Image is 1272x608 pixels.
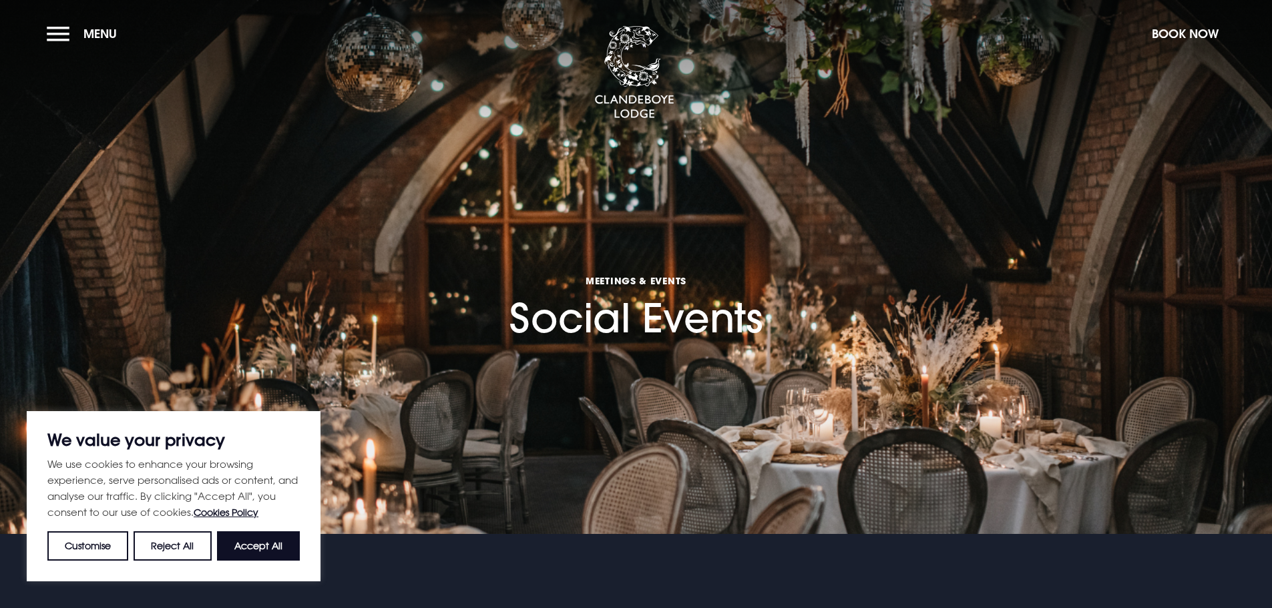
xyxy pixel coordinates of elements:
[509,199,763,342] h1: Social Events
[217,531,300,561] button: Accept All
[47,531,128,561] button: Customise
[134,531,211,561] button: Reject All
[47,456,300,521] p: We use cookies to enhance your browsing experience, serve personalised ads or content, and analys...
[27,411,321,581] div: We value your privacy
[1145,19,1225,48] button: Book Now
[47,432,300,448] p: We value your privacy
[509,274,763,287] span: Meetings & Events
[47,19,124,48] button: Menu
[594,26,674,119] img: Clandeboye Lodge
[194,507,258,518] a: Cookies Policy
[83,26,117,41] span: Menu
